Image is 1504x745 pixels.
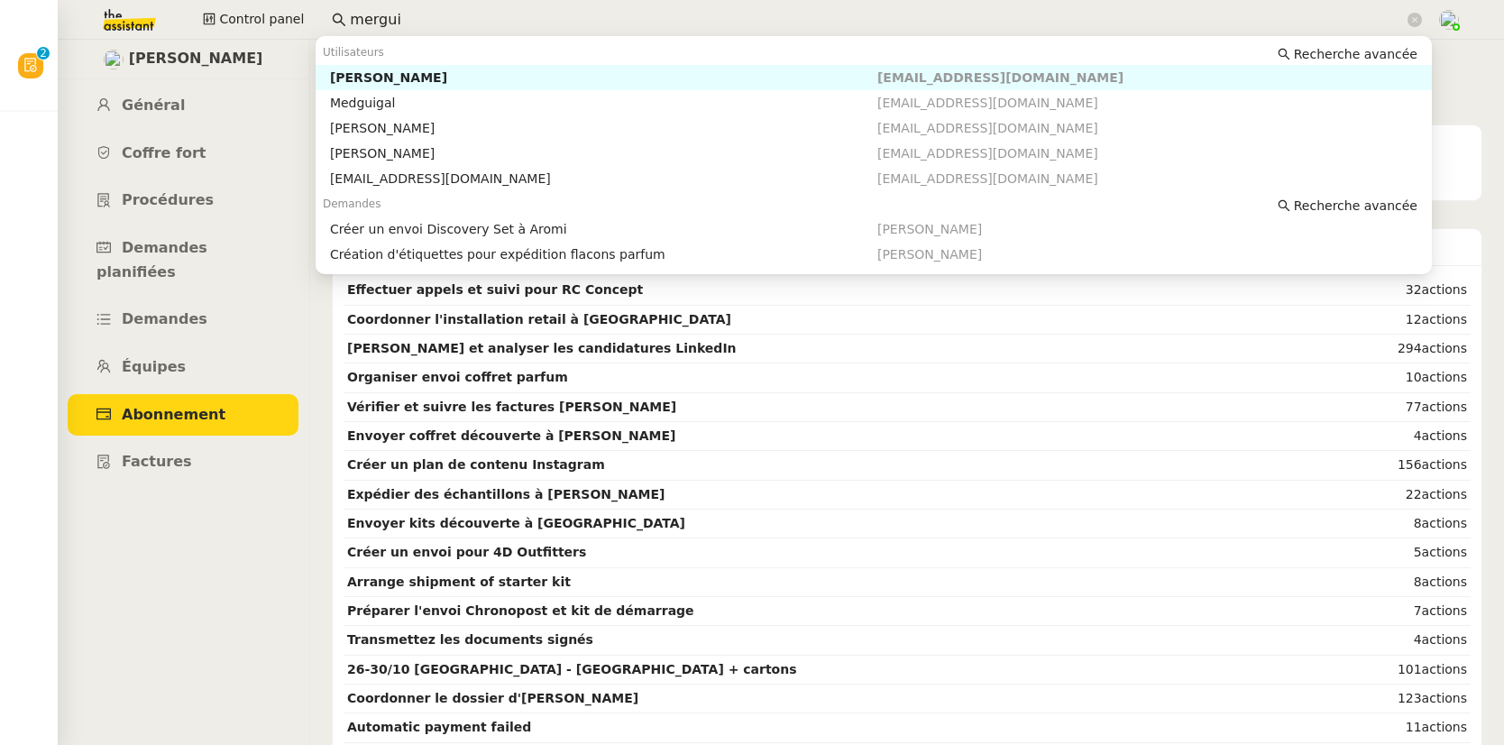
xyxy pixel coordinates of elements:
td: 10 [1325,363,1471,392]
span: actions [1422,575,1467,589]
a: Général [68,85,298,127]
span: Control panel [219,9,304,30]
td: 4 [1325,422,1471,451]
span: actions [1422,312,1467,327]
a: Abonnement [68,394,298,437]
input: Rechercher [350,8,1404,32]
a: Procédures [68,179,298,222]
span: actions [1422,428,1467,443]
span: 2141 [1092,161,1138,182]
td: 7 [1325,597,1471,626]
span: actions [1422,603,1467,618]
span: [DATE] 10:29 [408,177,793,198]
button: Control panel [192,7,315,32]
img: users%2FNTfmycKsCFdqp6LX6USf2FmuPJo2%2Favatar%2Fprofile-pic%20(1).png [1439,10,1459,30]
strong: Vérifier et suivre les factures [PERSON_NAME] [347,400,676,414]
span: Coffre fort [122,144,206,161]
span: actions [1422,691,1467,705]
span: Procédures [122,191,214,208]
span: Général [122,97,185,114]
td: 8 [1325,568,1471,597]
td: 8 [1325,510,1471,538]
span: actions [1422,457,1467,472]
a: Demandes [68,299,298,341]
span: Actions / mois [333,151,435,171]
span: Échéance [333,177,408,198]
span: actions [1422,487,1467,501]
div: Utilisé [1092,136,1249,157]
span: actions [1422,720,1467,734]
p: 2 [40,47,47,63]
span: Demandes [122,310,207,327]
span: Abonnement [122,406,225,423]
strong: Arrange shipment of starter kit [347,575,571,589]
td: 294 [1325,335,1471,363]
strong: Envoyer kits découverte à [GEOGRAPHIC_DATA] [347,516,685,530]
strong: Coordonner le dossier d'[PERSON_NAME] [347,691,638,705]
strong: Créer un plan de contenu Instagram [347,457,605,472]
strong: Envoyer coffret découverte à [PERSON_NAME] [347,428,675,443]
span: [PERSON_NAME] [129,47,263,71]
div: Demandes [344,229,1471,265]
strong: Organiser envoi coffret parfum [347,370,568,384]
strong: Préparer l'envoi Chronopost et kit de démarrage [347,603,694,618]
div: Dont hors pack [1305,136,1462,157]
span: actions [1422,400,1467,414]
a: Équipes [68,346,298,389]
span: Abonnement [332,61,555,97]
img: users%2Fjeuj7FhI7bYLyCU6UIN9LElSS4x1%2Favatar%2F1678820456145.jpeg [104,50,124,69]
td: 5 [1325,538,1471,567]
td: 123 [1325,685,1471,713]
td: 22 [1325,481,1471,510]
td: 156 [1325,451,1471,480]
span: actions [1422,341,1467,355]
span: 16 [1305,161,1327,182]
span: actions [1422,632,1467,647]
strong: Coordonner l'installation retail à [GEOGRAPHIC_DATA] [347,312,731,327]
span: actions [1422,516,1467,530]
span: actions [1422,545,1467,559]
td: 101 [1325,656,1471,685]
span: actions [1422,370,1467,384]
strong: Créer un envoi pour 4D Outfitters [347,545,586,559]
span: Abonnement [333,125,427,146]
span: 1600 [435,151,793,171]
strong: Transmettez les documents signés [347,632,593,647]
strong: [PERSON_NAME] et analyser les candidatures LinkedIn [347,341,737,355]
span: Plan Team [427,125,793,146]
strong: 26-30/10 [GEOGRAPHIC_DATA] - [GEOGRAPHIC_DATA] + cartons [347,662,797,676]
span: Factures [122,453,192,470]
td: 32 [1325,276,1471,305]
span: actions [1422,662,1467,676]
strong: Automatic payment failed [347,720,531,734]
strong: Expédier des échantillons à [PERSON_NAME] [347,487,665,501]
span: Équipes [122,358,186,375]
span: (dans 22 jours) [491,177,586,198]
a: Demandes planifiées [68,227,298,293]
span: actions [1422,282,1467,297]
td: 11 [1325,713,1471,742]
nz-badge-sup: 2 [37,47,50,60]
strong: Effectuer appels et suivi pour RC Concept [347,282,643,297]
td: 4 [1325,626,1471,655]
span: Demandes planifiées [96,239,207,281]
td: 12 [1325,306,1471,335]
td: 77 [1325,393,1471,422]
a: Coffre fort [68,133,298,175]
